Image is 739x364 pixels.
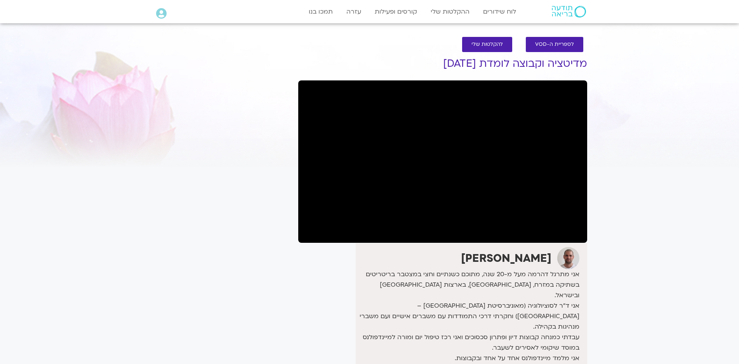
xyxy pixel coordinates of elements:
[552,6,586,17] img: תודעה בריאה
[305,4,337,19] a: תמכו בנו
[427,4,473,19] a: ההקלטות שלי
[471,42,503,47] span: להקלטות שלי
[526,37,583,52] a: לספריית ה-VOD
[462,37,512,52] a: להקלטות שלי
[557,247,579,269] img: דקל קנטי
[461,251,551,266] strong: [PERSON_NAME]
[479,4,520,19] a: לוח שידורים
[535,42,574,47] span: לספריית ה-VOD
[343,4,365,19] a: עזרה
[298,58,587,70] h1: מדיטציה וקבוצה לומדת [DATE]
[371,4,421,19] a: קורסים ופעילות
